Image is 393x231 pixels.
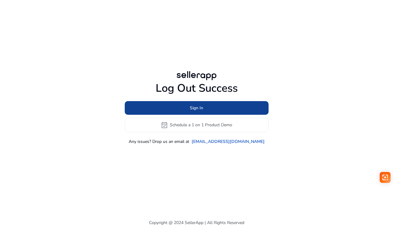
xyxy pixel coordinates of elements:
p: Any issues? Drop us an email at [129,138,189,145]
span: Sign In [190,105,203,111]
button: Sign In [125,101,269,115]
h1: Log Out Success [125,82,269,95]
span: event_available [161,121,168,129]
a: [EMAIL_ADDRESS][DOMAIN_NAME] [192,138,265,145]
button: event_availableSchedule a 1 on 1 Product Demo [125,118,269,132]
